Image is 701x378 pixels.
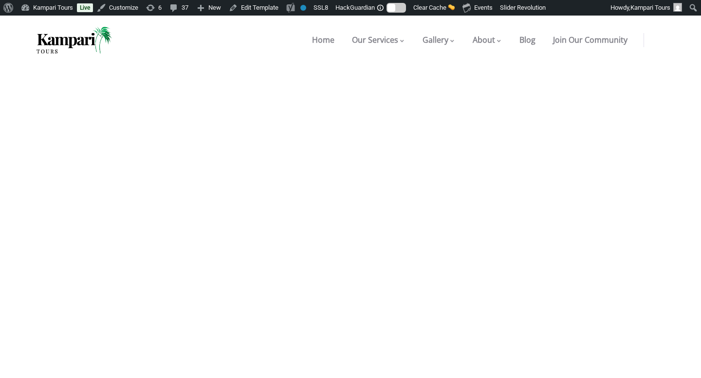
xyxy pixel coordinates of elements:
a: Blog [511,16,544,65]
span: Our Services [352,34,398,45]
span: Clear Cache [413,4,446,11]
span: Slider Revolution [500,4,546,11]
div: No index [300,5,306,11]
img: Home [37,27,112,53]
a: Our Services [343,16,414,65]
a: Gallery [414,16,464,65]
span: Kampari Tours [630,4,670,11]
span: Home [312,34,334,45]
span: Gallery [423,34,448,45]
a: Live [77,3,93,12]
img: 🧽 [448,4,455,10]
span: Blog [519,34,535,45]
a: Join Our Community [544,16,636,65]
a: Home [303,16,343,65]
span: Join Our Community [553,34,627,45]
span: About [473,34,495,45]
